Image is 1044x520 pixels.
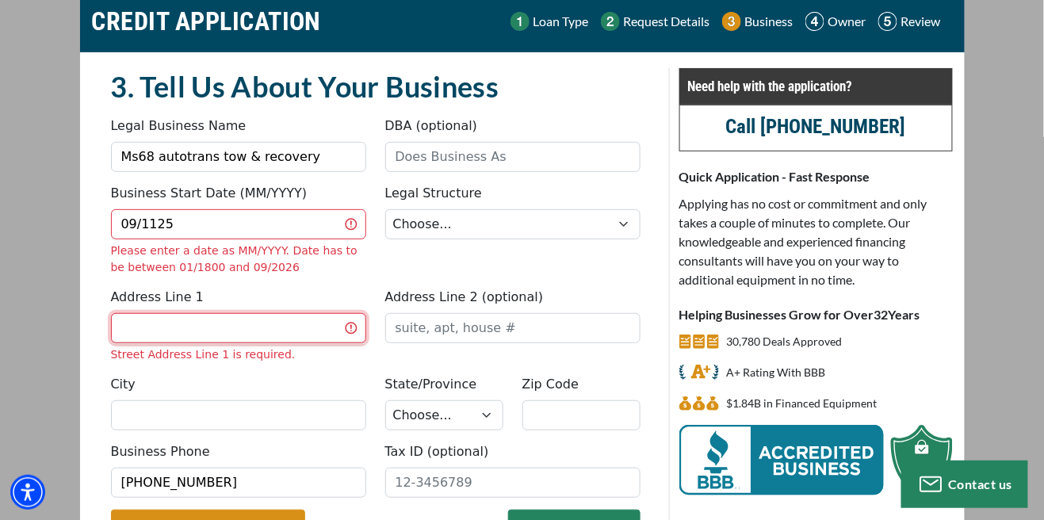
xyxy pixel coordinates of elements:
img: BBB Acredited Business and SSL Protection [679,425,953,495]
p: A+ Rating With BBB [727,363,826,382]
p: Quick Application - Fast Response [679,167,953,186]
p: $1,843,753,590 in Financed Equipment [727,394,878,413]
img: Step 1 [511,12,530,31]
label: Address Line 1 [111,288,204,307]
p: Review [901,12,941,31]
p: Business [745,12,794,31]
input: 12-3456789 [385,468,641,498]
p: 30,780 Deals Approved [727,332,843,351]
p: Need help with the application? [688,77,944,96]
div: Accessibility Menu [10,475,45,510]
button: Contact us [901,461,1028,508]
label: Tax ID (optional) [385,442,489,461]
a: call (847) 897-2499 [726,115,906,138]
label: Legal Business Name [111,117,247,136]
label: DBA (optional) [385,117,478,136]
label: Zip Code [522,375,579,394]
img: Step 2 [601,12,620,31]
label: Address Line 2 (optional) [385,288,544,307]
h2: 3. Tell Us About Your Business [111,68,641,105]
img: Step 4 [805,12,824,31]
input: suite, apt, house # [385,313,641,343]
input: Does Business As [385,142,641,172]
p: Helping Businesses Grow for Over Years [679,305,953,324]
span: Contact us [949,476,1013,491]
input: MM/YYYY [111,209,366,239]
p: Owner [828,12,866,31]
label: Business Start Date (MM/YYYY) [111,184,308,203]
label: Business Phone [111,442,210,461]
img: Step 5 [878,12,897,31]
p: Loan Type [533,12,589,31]
div: Please enter a date as MM/YYYY. Date has to be between 01/1800 and 09/2026 [111,243,366,276]
label: State/Province [385,375,477,394]
span: 32 [874,307,889,322]
label: Legal Structure [385,184,482,203]
div: Street Address Line 1 is required. [111,346,366,363]
p: Applying has no cost or commitment and only takes a couple of minutes to complete. Our knowledgea... [679,194,953,289]
img: Step 3 [722,12,741,31]
p: Request Details [624,12,710,31]
label: City [111,375,136,394]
